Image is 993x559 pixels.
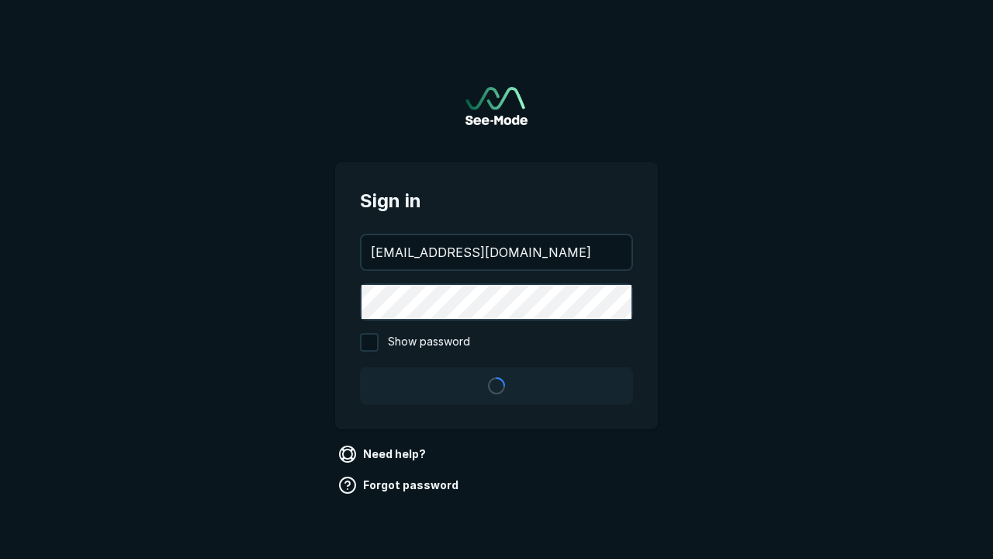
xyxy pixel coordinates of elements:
a: Forgot password [335,473,465,498]
img: See-Mode Logo [465,87,528,125]
a: Go to sign in [465,87,528,125]
span: Show password [388,333,470,352]
input: your@email.com [362,235,631,269]
a: Need help? [335,442,432,467]
span: Sign in [360,187,633,215]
